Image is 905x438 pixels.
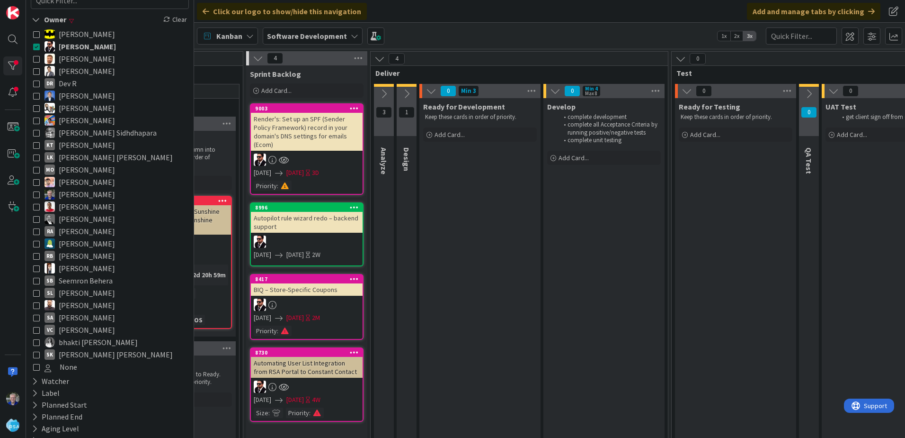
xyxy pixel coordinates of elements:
[59,311,115,324] span: [PERSON_NAME]
[216,30,242,42] span: Kanban
[33,336,186,348] button: bs bhakti [PERSON_NAME]
[33,237,186,250] button: RD [PERSON_NAME]
[254,326,277,336] div: Priority
[59,164,115,176] span: [PERSON_NAME]
[379,147,389,174] span: Analyze
[59,139,115,151] span: [PERSON_NAME]
[60,361,77,373] span: None
[44,238,55,249] img: RD
[33,176,186,188] button: RS [PERSON_NAME]
[251,113,363,151] div: Render's: Set up an SPF (Sender Policy Framework) record in your domain's DNS settings for emails...
[399,107,415,118] span: 1
[59,262,115,274] span: [PERSON_NAME]
[59,77,77,90] span: Dev R
[31,375,70,387] div: Watcher
[44,312,55,323] div: SA
[389,53,405,64] span: 4
[33,213,186,225] button: RA [PERSON_NAME]
[268,408,270,418] span: :
[255,204,363,211] div: 8996
[31,411,83,423] div: Planned End
[277,181,278,191] span: :
[690,53,706,64] span: 0
[44,349,55,360] div: sk
[59,299,115,311] span: [PERSON_NAME]
[251,212,363,233] div: Autopilot rule wizard redo – backend support
[312,395,320,405] div: 4W
[286,250,304,260] span: [DATE]
[254,395,271,405] span: [DATE]
[31,387,61,399] div: Label
[44,140,55,150] div: KT
[44,275,55,286] div: SB
[33,188,186,201] button: RT [PERSON_NAME]
[254,408,268,418] div: Size
[59,90,115,102] span: [PERSON_NAME]
[44,41,55,52] img: AC
[33,102,186,114] button: ES [PERSON_NAME]
[6,6,19,19] img: Visit kanbanzone.com
[804,147,814,174] span: QA Test
[31,423,80,435] div: Aging Level
[59,176,115,188] span: [PERSON_NAME]
[33,65,186,77] button: BR [PERSON_NAME]
[251,381,363,393] div: AC
[33,53,186,65] button: AS [PERSON_NAME]
[44,288,55,298] div: SL
[33,311,186,324] button: SA [PERSON_NAME]
[44,128,55,138] img: KS
[286,313,304,323] span: [DATE]
[251,348,363,357] div: 8730
[254,313,271,323] span: [DATE]
[254,250,271,260] span: [DATE]
[59,250,115,262] span: [PERSON_NAME]
[33,114,186,127] button: JK [PERSON_NAME]
[44,325,55,335] div: VC
[286,168,304,178] span: [DATE]
[679,102,740,111] span: Ready for Testing
[255,349,363,356] div: 8730
[559,137,659,144] li: complete unit testing
[801,107,817,118] span: 0
[423,102,505,111] span: Ready for Development
[251,357,363,378] div: Automating User List Integration from RSA Portal to Constant Contact
[250,347,364,422] a: 8730Automating User List Integration from RSA Portal to Constant ContactAC[DATE][DATE]4WSize:Prio...
[44,189,55,200] img: RT
[743,31,756,41] span: 3x
[197,3,367,20] div: Click our logo to show/hide this navigation
[251,275,363,283] div: 8417
[187,270,228,280] div: 32d 20h 59m
[425,113,535,121] p: Keep these cards in order of priority.
[585,91,597,96] div: Max 8
[286,395,304,405] span: [DATE]
[309,408,311,418] span: :
[44,226,55,237] div: RA
[59,336,138,348] span: bhakti [PERSON_NAME]
[254,154,266,166] img: AC
[33,40,186,53] button: AC [PERSON_NAME]
[33,164,186,176] button: MO [PERSON_NAME]
[251,299,363,311] div: AC
[435,130,465,139] span: Add Card...
[251,104,363,151] div: 9003Render's: Set up an SPF (Sender Policy Framework) record in your domain's DNS settings for em...
[251,275,363,296] div: 8417BIQ – Store-Specific Coupons
[59,114,115,127] span: [PERSON_NAME]
[251,154,363,166] div: AC
[254,236,266,248] img: AC
[251,236,363,248] div: AC
[261,86,292,95] span: Add Card...
[251,348,363,378] div: 8730Automating User List Integration from RSA Portal to Constant Contact
[585,86,598,91] div: Min 4
[44,263,55,274] img: SK
[254,299,266,311] img: AC
[59,237,115,250] span: [PERSON_NAME]
[59,324,115,336] span: [PERSON_NAME]
[33,324,186,336] button: VC [PERSON_NAME]
[59,287,115,299] span: [PERSON_NAME]
[33,250,186,262] button: RB [PERSON_NAME]
[44,177,55,187] img: RS
[33,139,186,151] button: KT [PERSON_NAME]
[33,348,186,361] button: sk [PERSON_NAME] [PERSON_NAME]
[837,130,867,139] span: Add Card...
[44,78,55,89] div: DR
